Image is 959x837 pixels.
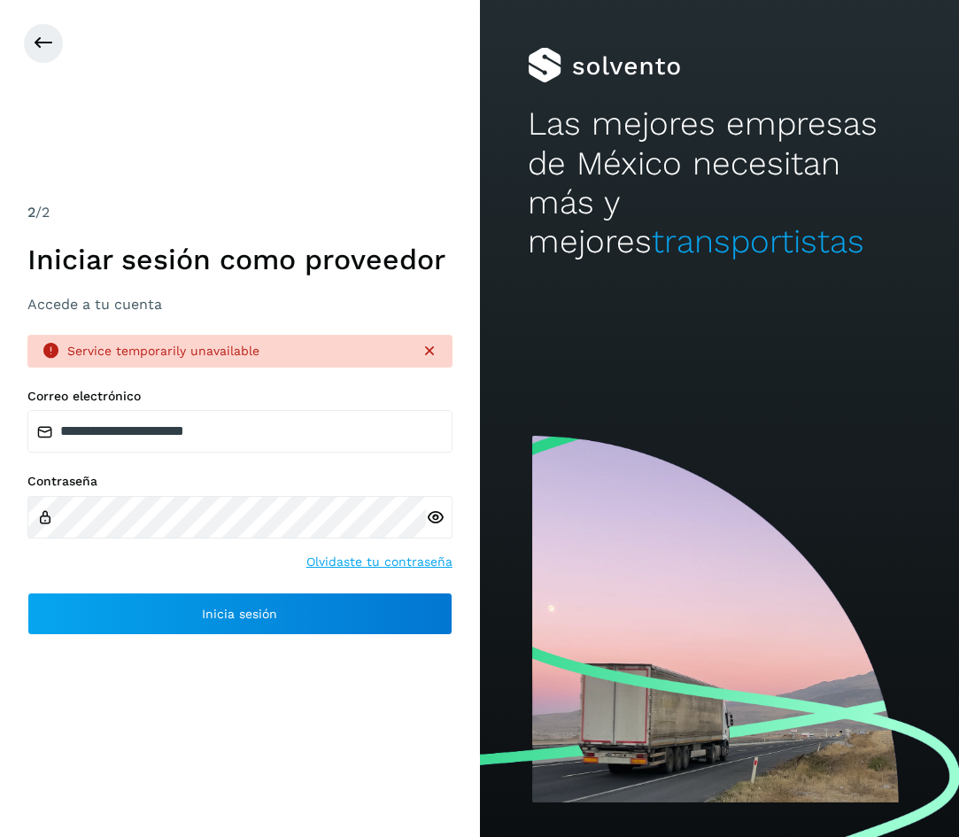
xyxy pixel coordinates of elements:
span: 2 [27,204,35,221]
button: Inicia sesión [27,593,452,635]
h2: Las mejores empresas de México necesitan más y mejores [528,105,911,262]
a: Olvidaste tu contraseña [306,553,452,571]
h3: Accede a tu cuenta [27,296,452,313]
label: Correo electrónico [27,389,452,404]
h1: Iniciar sesión como proveedor [27,243,452,276]
label: Contraseña [27,474,452,489]
span: transportistas [652,222,864,260]
div: /2 [27,202,452,223]
span: Inicia sesión [202,608,277,620]
div: Service temporarily unavailable [67,342,406,360]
